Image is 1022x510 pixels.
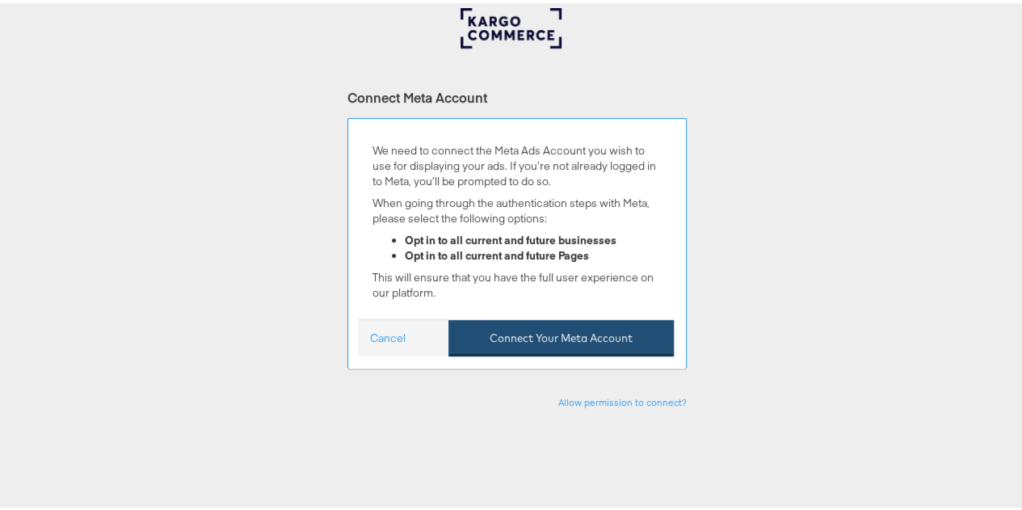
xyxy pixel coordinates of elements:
[370,327,406,343] a: Cancel
[372,192,662,222] p: When going through the authentication steps with Meta, please select the following options:
[405,230,616,244] strong: Opt in to all current and future businesses
[558,393,687,405] a: Allow permission to connect?
[347,85,687,103] div: Connect Meta Account
[448,317,674,353] button: Connect Your Meta Account
[405,245,589,259] strong: Opt in to all current and future Pages
[372,140,662,185] p: We need to connect the Meta Ads Account you wish to use for displaying your ads. If you’re not al...
[372,267,662,297] p: This will ensure that you have the full user experience on our platform.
